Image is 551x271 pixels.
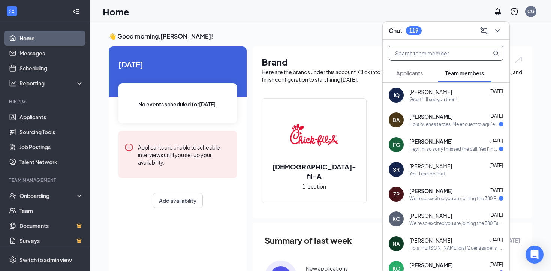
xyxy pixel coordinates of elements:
div: We're so excited you are joining the 380 East of [PERSON_NAME] [DEMOGRAPHIC_DATA]-fil-Ateam ! Do ... [409,195,499,202]
input: Search team member [389,46,478,60]
span: [PERSON_NAME] [409,113,453,120]
a: Talent Network [19,154,84,169]
span: [PERSON_NAME] [409,261,453,269]
div: KC [392,215,400,223]
span: [PERSON_NAME] [409,138,453,145]
svg: MagnifyingGlass [493,50,499,56]
span: [PERSON_NAME] [409,162,452,170]
div: CG [527,8,535,15]
svg: ComposeMessage [479,26,488,35]
span: [DATE] [489,262,503,267]
span: Team members [445,70,484,76]
a: DocumentsCrown [19,218,84,233]
span: [DATE] [489,88,503,94]
a: Applicants [19,109,84,124]
div: Hiring [9,98,82,105]
svg: Collapse [72,8,80,15]
div: BA [392,116,400,124]
div: Onboarding [19,192,77,199]
div: Team Management [9,177,82,183]
span: Summary of last week [265,234,352,247]
svg: Notifications [493,7,502,16]
h3: 👋 Good morning, [PERSON_NAME] ! [109,32,532,40]
div: Hola [PERSON_NAME] día! Quería saber si la puedo llamar o ir al restaurante para preguntarle cier... [409,245,503,251]
button: Add availability [153,193,203,208]
div: We're so excited you are joining the 380 East of [PERSON_NAME] [DEMOGRAPHIC_DATA]-fil-Ateam ! Do ... [409,220,503,226]
span: [PERSON_NAME] [409,212,452,219]
a: Sourcing Tools [19,124,84,139]
span: [DATE] [489,187,503,193]
a: Team [19,203,84,218]
a: Scheduling [19,61,84,76]
svg: Settings [9,256,16,264]
span: [PERSON_NAME] [409,237,452,244]
div: Hey! I'm so sorry I missed the call! Yes I'm still good to come [DATE]! [409,146,499,152]
div: 119 [409,27,418,34]
svg: Analysis [9,79,16,87]
span: No events scheduled for [DATE] . [138,100,217,108]
h1: Brand [262,55,523,68]
svg: QuestionInfo [510,7,519,16]
span: [PERSON_NAME] [409,88,452,96]
span: [DATE] [489,138,503,144]
div: Great! I’ll see you then! [409,96,457,103]
div: SR [393,166,400,173]
div: Yes , I can do that [409,171,445,177]
div: Open Intercom Messenger [526,246,544,264]
h3: Chat [389,27,402,35]
button: ComposeMessage [478,25,490,37]
span: [DATE] [489,163,503,168]
span: Applicants [396,70,423,76]
span: [DATE] [118,58,237,70]
h2: [DEMOGRAPHIC_DATA]-fil-A [262,162,366,181]
div: Switch to admin view [19,256,72,264]
span: [DATE] [489,212,503,218]
span: [DATE] [489,113,503,119]
a: SurveysCrown [19,233,84,248]
a: Messages [19,46,84,61]
div: Applicants are unable to schedule interviews until you set up your availability. [138,143,231,166]
button: ChevronDown [491,25,503,37]
svg: ChevronDown [493,26,502,35]
div: NA [392,240,400,247]
div: Here are the brands under this account. Click into a brand to see your locations, managers, job p... [262,68,523,83]
span: [DATE] [489,237,503,243]
svg: Error [124,143,133,152]
h1: Home [103,5,129,18]
span: [PERSON_NAME] [409,187,453,195]
a: Home [19,31,84,46]
div: Hola buenas tardes. Me encuentro aquí en las instalaciones de CFA [409,121,499,127]
span: 1 location [302,182,326,190]
svg: WorkstreamLogo [8,7,16,15]
div: ZP [393,190,400,198]
img: Chick-fil-A [290,111,338,159]
img: open.6027fd2a22e1237b5b06.svg [514,55,523,64]
div: Reporting [19,79,84,87]
a: Job Postings [19,139,84,154]
div: JQ [393,91,400,99]
svg: UserCheck [9,192,16,199]
div: FG [393,141,400,148]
